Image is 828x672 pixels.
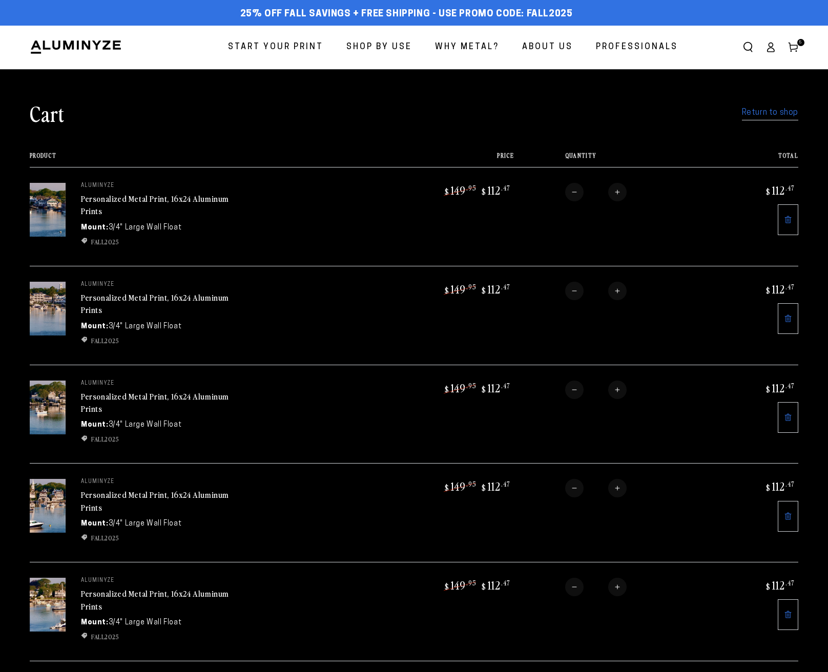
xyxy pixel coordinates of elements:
[443,578,477,592] bdi: 149
[778,303,798,334] a: Remove 16"x24" Rectangle White Glossy Aluminyzed Photo
[766,482,771,493] span: $
[766,384,771,394] span: $
[81,183,235,189] p: aluminyze
[109,419,182,430] dd: 3/4" Large Wall Float
[443,183,477,197] bdi: 149
[81,479,235,485] p: aluminyze
[766,285,771,296] span: $
[109,321,182,332] dd: 3/4" Large Wall Float
[81,632,235,641] li: FALL2025
[228,40,323,55] span: Start Your Print
[596,40,678,55] span: Professionals
[81,291,229,316] a: Personalized Metal Print, 16x24 Aluminum Prints
[522,40,573,55] span: About Us
[764,381,795,395] bdi: 112
[445,186,449,197] span: $
[584,282,608,300] input: Quantity for Personalized Metal Print, 16x24 Aluminum Prints
[445,285,449,296] span: $
[339,34,420,61] a: Shop By Use
[785,381,795,390] sup: .47
[501,183,510,192] sup: .47
[482,186,486,197] span: $
[466,282,477,291] sup: .95
[778,402,798,433] a: Remove 16"x24" Rectangle White Glossy Aluminyzed Photo
[81,193,229,217] a: Personalized Metal Print, 16x24 Aluminum Prints
[81,434,235,444] li: FALL2025
[81,489,229,513] a: Personalized Metal Print, 16x24 Aluminum Prints
[742,106,798,120] a: Return to shop
[363,152,514,167] th: Price
[81,321,109,332] dt: Mount:
[480,381,510,395] bdi: 112
[764,282,795,296] bdi: 112
[778,599,798,630] a: Remove 16"x24" Rectangle White Glossy Aluminyzed Photo
[785,183,795,192] sup: .47
[799,39,802,46] span: 5
[443,479,477,493] bdi: 149
[466,479,477,488] sup: .95
[435,40,499,55] span: Why Metal?
[785,578,795,587] sup: .47
[480,282,510,296] bdi: 112
[81,336,235,345] ul: Discount
[712,152,798,167] th: Total
[482,581,486,592] span: $
[30,100,65,127] h1: Cart
[584,183,608,201] input: Quantity for Personalized Metal Print, 16x24 Aluminum Prints
[30,479,66,533] img: 16"x24" Rectangle White Glossy Aluminyzed Photo
[81,578,235,584] p: aluminyze
[30,183,66,237] img: 16"x24" Rectangle White Glossy Aluminyzed Photo
[81,237,235,246] li: FALL2025
[778,204,798,235] a: Remove 16"x24" Rectangle White Glossy Aluminyzed Photo
[81,434,235,444] ul: Discount
[778,501,798,532] a: Remove 16"x24" Rectangle White Glossy Aluminyzed Photo
[466,183,477,192] sup: .95
[220,34,331,61] a: Start Your Print
[482,384,486,394] span: $
[501,578,510,587] sup: .47
[584,578,608,596] input: Quantity for Personalized Metal Print, 16x24 Aluminum Prints
[445,581,449,592] span: $
[766,581,771,592] span: $
[240,9,573,20] span: 25% off FALL Savings + Free Shipping - Use Promo Code: FALL2025
[482,285,486,296] span: $
[81,336,235,345] li: FALL2025
[482,482,486,493] span: $
[480,183,510,197] bdi: 112
[81,533,235,542] ul: Discount
[81,282,235,288] p: aluminyze
[30,152,363,167] th: Product
[480,479,510,493] bdi: 112
[514,34,581,61] a: About Us
[81,587,229,612] a: Personalized Metal Print, 16x24 Aluminum Prints
[109,518,182,529] dd: 3/4" Large Wall Float
[443,381,477,395] bdi: 149
[785,479,795,488] sup: .47
[584,479,608,497] input: Quantity for Personalized Metal Print, 16x24 Aluminum Prints
[501,479,510,488] sup: .47
[30,39,122,55] img: Aluminyze
[466,381,477,390] sup: .95
[81,222,109,233] dt: Mount:
[81,419,109,430] dt: Mount:
[30,282,66,335] img: 16"x24" Rectangle White Glossy Aluminyzed Photo
[766,186,771,197] span: $
[81,617,109,628] dt: Mount:
[588,34,686,61] a: Professionals
[81,237,235,246] ul: Discount
[346,40,412,55] span: Shop By Use
[427,34,507,61] a: Why Metal?
[81,632,235,641] ul: Discount
[30,578,66,632] img: 16"x24" Rectangle White Glossy Aluminyzed Photo
[81,518,109,529] dt: Mount:
[81,533,235,542] li: FALL2025
[480,578,510,592] bdi: 112
[737,36,759,58] summary: Search our site
[81,390,229,415] a: Personalized Metal Print, 16x24 Aluminum Prints
[109,222,182,233] dd: 3/4" Large Wall Float
[445,482,449,493] span: $
[501,282,510,291] sup: .47
[466,578,477,587] sup: .95
[514,152,712,167] th: Quantity
[764,479,795,493] bdi: 112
